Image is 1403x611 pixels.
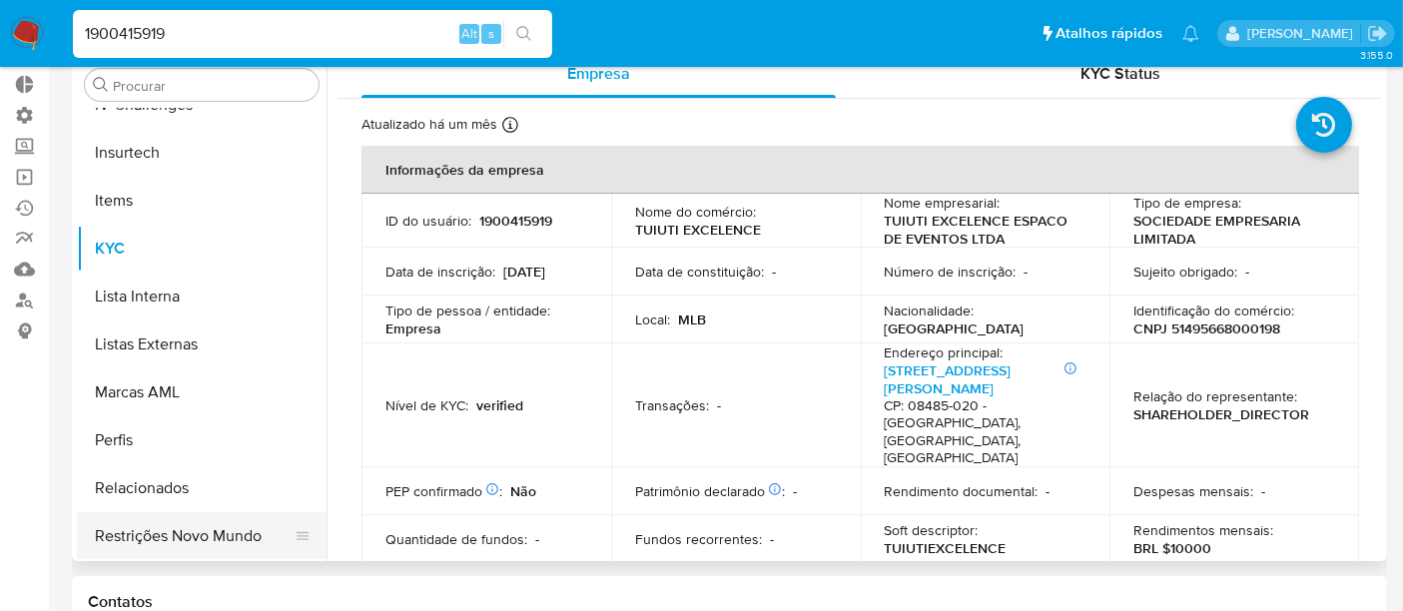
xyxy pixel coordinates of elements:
button: Restrições Novo Mundo [77,512,311,560]
p: Endereço principal : [885,343,1004,361]
p: Data de constituição : [635,263,764,281]
p: Local : [635,310,670,328]
p: - [1025,263,1029,281]
span: Alt [461,24,477,43]
p: Patrimônio declarado : [635,482,785,500]
a: [STREET_ADDRESS][PERSON_NAME] [885,360,1012,398]
button: search-icon [503,20,544,48]
button: Perfis [77,416,327,464]
button: Marcas AML [77,368,327,416]
p: Relação do representante : [1133,387,1297,405]
p: Quantidade de fundos : [385,530,527,548]
p: PEP confirmado : [385,482,502,500]
input: Procurar [113,77,311,95]
p: Empresa [385,319,441,337]
p: Nacionalidade : [885,302,975,319]
p: Fundos recorrentes : [635,530,762,548]
th: Informações da empresa [361,146,1359,194]
p: Sujeito obrigado : [1133,263,1237,281]
p: Data de inscrição : [385,263,495,281]
p: Despesas mensais : [1133,482,1253,500]
p: verified [476,396,523,414]
p: Atualizado há um mês [361,115,497,134]
a: Notificações [1182,25,1199,42]
p: - [1245,263,1249,281]
p: TUIUTI EXCELENCE ESPACO DE EVENTOS LTDA [885,212,1078,248]
button: Items [77,177,327,225]
span: 3.155.0 [1360,47,1393,63]
button: KYC [77,225,327,273]
p: Nível de KYC : [385,396,468,414]
button: Listas Externas [77,320,327,368]
a: Sair [1367,23,1388,44]
p: - [770,530,774,548]
p: - [772,263,776,281]
p: - [717,396,721,414]
input: Pesquise usuários ou casos... [73,21,552,47]
button: Relacionados [77,464,327,512]
p: Tipo de empresa : [1133,194,1241,212]
p: Rendimento documental : [885,482,1039,500]
p: TUIUTI EXCELENCE [635,221,761,239]
p: Não [510,482,536,500]
p: alexandra.macedo@mercadolivre.com [1247,24,1360,43]
p: - [1261,482,1265,500]
span: Atalhos rápidos [1055,23,1162,44]
p: [GEOGRAPHIC_DATA] [885,319,1025,337]
p: - [793,482,797,500]
h4: CP: 08485-020 - [GEOGRAPHIC_DATA], [GEOGRAPHIC_DATA], [GEOGRAPHIC_DATA] [885,397,1078,467]
p: Rendimentos mensais : [1133,521,1273,539]
p: ID do usuário : [385,212,471,230]
p: Tipo de pessoa / entidade : [385,302,550,319]
p: SHAREHOLDER_DIRECTOR [1133,405,1309,423]
p: SOCIEDADE EMPRESARIA LIMITADA [1133,212,1327,248]
span: s [488,24,494,43]
p: Nome empresarial : [885,194,1001,212]
p: Identificação do comércio : [1133,302,1294,319]
p: 1900415919 [479,212,552,230]
p: - [1047,482,1051,500]
p: BRL $10000 [1133,539,1211,557]
button: Insurtech [77,129,327,177]
p: MLB [678,310,706,328]
p: [DATE] [503,263,545,281]
p: Soft descriptor : [885,521,979,539]
span: KYC Status [1081,62,1161,85]
span: Empresa [567,62,630,85]
p: CNPJ 51495668000198 [1133,319,1280,337]
p: Número de inscrição : [885,263,1017,281]
p: - [535,530,539,548]
button: Procurar [93,77,109,93]
button: Lista Interna [77,273,327,320]
p: Transações : [635,396,709,414]
p: TUIUTIEXCELENCE [885,539,1007,557]
p: Nome do comércio : [635,203,756,221]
